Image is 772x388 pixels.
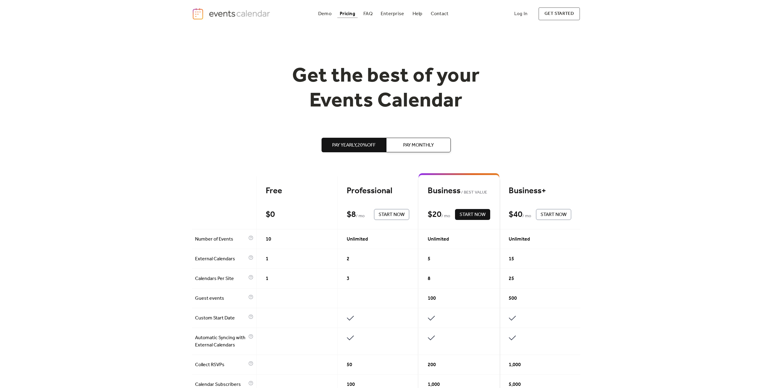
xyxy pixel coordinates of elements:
div: Free [266,186,328,196]
div: Professional [347,186,409,196]
span: 25 [509,275,514,282]
span: Start Now [379,211,405,218]
div: $ 0 [266,209,275,220]
button: Start Now [536,209,571,220]
span: 8 [428,275,430,282]
span: 2 [347,255,349,263]
span: 200 [428,361,436,369]
h1: Get the best of your Events Calendar [270,64,503,113]
span: 1,000 [509,361,521,369]
div: Help [413,12,423,15]
span: External Calendars [195,255,247,263]
div: Business [428,186,490,196]
span: Automatic Syncing with External Calendars [195,334,247,349]
div: Pricing [340,12,355,15]
a: Log In [508,7,534,20]
span: Unlimited [509,236,530,243]
span: Pay Yearly, 20% off [332,142,376,149]
button: Start Now [374,209,409,220]
a: Contact [428,10,451,18]
span: 5 [428,255,430,263]
a: get started [538,7,580,20]
span: 100 [428,295,436,302]
div: Contact [431,12,449,15]
span: / mo [522,213,531,220]
div: Enterprise [381,12,404,15]
button: Start Now [455,209,490,220]
div: $ 40 [509,209,522,220]
span: 15 [509,255,514,263]
span: BEST VALUE [460,189,487,196]
span: Number of Events [195,236,247,243]
a: Pricing [337,10,358,18]
div: FAQ [363,12,373,15]
span: 500 [509,295,517,302]
span: Pay Monthly [403,142,434,149]
span: 1 [266,275,268,282]
span: Start Now [460,211,486,218]
span: Guest events [195,295,247,302]
span: 1 [266,255,268,263]
div: $ 8 [347,209,356,220]
span: / mo [441,213,450,220]
span: Calendars Per Site [195,275,247,282]
span: / mo [356,213,365,220]
span: Custom Start Date [195,315,247,322]
div: Business+ [509,186,571,196]
span: 10 [266,236,271,243]
button: Pay Monthly [386,138,451,152]
a: Demo [316,10,334,18]
span: 50 [347,361,352,369]
button: Pay Yearly,20%off [322,138,386,152]
a: Help [410,10,425,18]
a: Enterprise [378,10,406,18]
span: Unlimited [428,236,449,243]
div: $ 20 [428,209,441,220]
a: home [192,8,272,20]
div: Demo [318,12,332,15]
a: FAQ [361,10,375,18]
span: Collect RSVPs [195,361,247,369]
span: Unlimited [347,236,368,243]
span: 3 [347,275,349,282]
span: Start Now [541,211,567,218]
